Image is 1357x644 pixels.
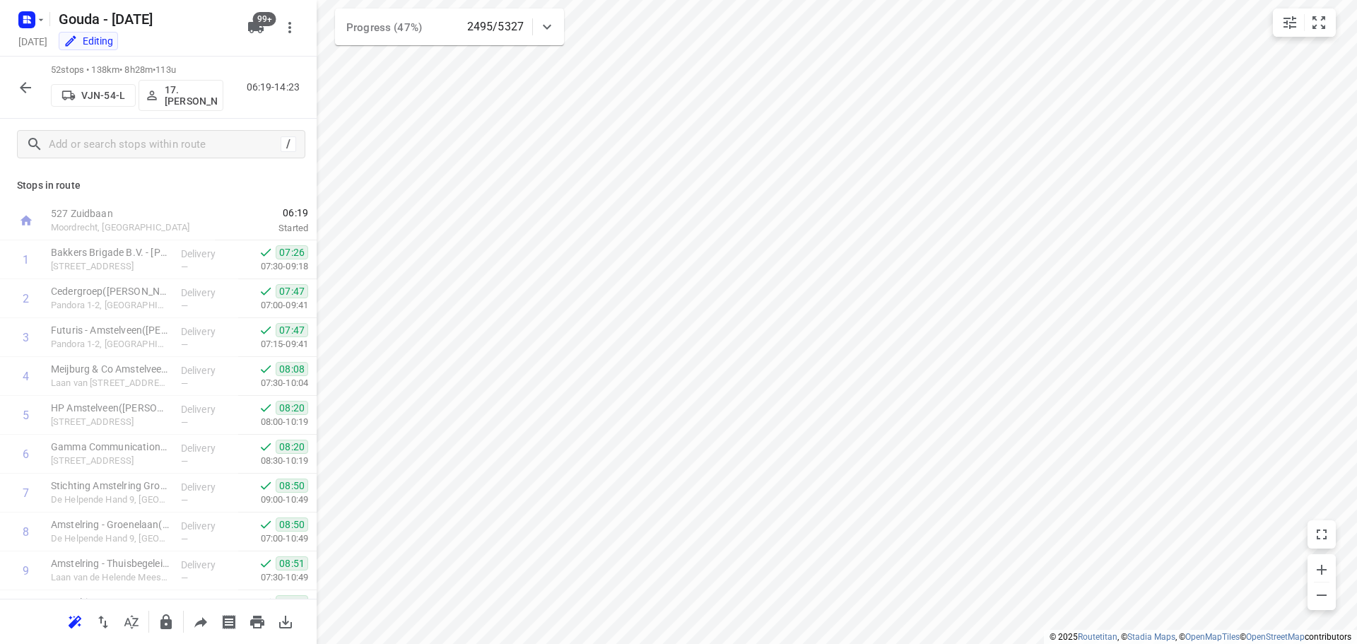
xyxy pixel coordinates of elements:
[23,331,29,344] div: 3
[238,298,308,312] p: 07:00-09:41
[181,262,188,272] span: —
[51,415,170,429] p: [STREET_ADDRESS]
[51,532,170,546] p: De Helpende Hand 9, Amstelveen
[64,34,113,48] div: You are currently in edit mode.
[467,18,524,35] p: 2495/5327
[1127,632,1175,642] a: Stadia Maps
[89,614,117,628] span: Reverse route
[242,13,270,42] button: 99+
[53,8,236,30] h5: Gouda - [DATE]
[276,595,308,609] span: 08:51
[181,324,233,339] p: Delivery
[259,401,273,415] svg: Done
[271,614,300,628] span: Download route
[51,221,198,235] p: Moordrecht, [GEOGRAPHIC_DATA]
[215,614,243,628] span: Print shipping labels
[51,298,170,312] p: Pandora 1-2, [GEOGRAPHIC_DATA]
[51,454,170,468] p: [STREET_ADDRESS]
[181,441,233,455] p: Delivery
[276,323,308,337] span: 07:47
[259,440,273,454] svg: Done
[187,614,215,628] span: Share route
[51,337,170,351] p: Pandora 1-2, [GEOGRAPHIC_DATA]
[51,479,170,493] p: Stichting Amstelring Groep - Digitaal Team 4H(Digitaal Team 4H)
[49,134,281,156] input: Add or search stops within route
[335,8,564,45] div: Progress (47%)2495/5327
[215,206,308,220] span: 06:19
[181,495,188,505] span: —
[23,370,29,383] div: 4
[155,64,176,75] span: 113u
[181,378,188,389] span: —
[259,362,273,376] svg: Done
[281,136,296,152] div: /
[276,284,308,298] span: 07:47
[51,517,170,532] p: Amstelring - Groenelaan(Liesbeth Boeckholtz)
[276,556,308,570] span: 08:51
[238,415,308,429] p: 08:00-10:19
[181,597,233,611] p: Delivery
[1078,632,1117,642] a: Routetitan
[181,573,188,583] span: —
[153,64,155,75] span: •
[51,259,170,274] p: Ambachtenstraat 59, Ouderkerk Aan De Amstel
[181,480,233,494] p: Delivery
[259,323,273,337] svg: Done
[238,454,308,468] p: 08:30-10:19
[23,409,29,422] div: 5
[1273,8,1336,37] div: small contained button group
[152,608,180,636] button: Lock route
[181,456,188,467] span: —
[276,440,308,454] span: 08:20
[51,440,170,454] p: Gamma Communications(Linda Heppener)
[259,556,273,570] svg: Done
[81,90,125,101] p: VJN-54-L
[276,245,308,259] span: 07:26
[23,447,29,461] div: 6
[181,534,188,544] span: —
[23,564,29,578] div: 9
[181,519,233,533] p: Delivery
[61,614,89,628] span: Reoptimize route
[23,525,29,539] div: 8
[276,517,308,532] span: 08:50
[181,363,233,377] p: Delivery
[238,493,308,507] p: 09:00-10:49
[1246,632,1305,642] a: OpenStreetMap
[51,570,170,585] p: Laan van de Helende Meesters 431, [GEOGRAPHIC_DATA]
[117,614,146,628] span: Sort by time window
[23,253,29,267] div: 1
[51,284,170,298] p: Cedergroep(Anneke Videler)
[51,84,136,107] button: VJN-54-L
[259,284,273,298] svg: Done
[23,486,29,500] div: 7
[215,221,308,235] p: Started
[259,245,273,259] svg: Done
[23,292,29,305] div: 2
[238,259,308,274] p: 07:30-09:18
[17,178,300,193] p: Stops in route
[181,417,188,428] span: —
[259,479,273,493] svg: Done
[51,556,170,570] p: Amstelring - Thuisbegeleiding - Dagbesteding - Ledenservice(Liesbeth Boeckholtz)
[253,12,276,26] span: 99+
[51,245,170,259] p: Bakkers Brigade B.V. - Kantine Ouderkerk(Nikki Pennings)
[1185,632,1240,642] a: OpenMapTiles
[51,64,223,77] p: 52 stops • 138km • 8h28m
[346,21,422,34] span: Progress (47%)
[1276,8,1304,37] button: Map settings
[51,362,170,376] p: Meijburg & Co Amstelveen(Patricia Pijlman)
[238,570,308,585] p: 07:30-10:49
[181,402,233,416] p: Delivery
[51,376,170,390] p: Laan van Langerhuize 9, Amstelveen
[181,247,233,261] p: Delivery
[165,84,217,107] p: 17. [PERSON_NAME]
[181,558,233,572] p: Delivery
[1050,632,1351,642] li: © 2025 , © , © © contributors
[238,532,308,546] p: 07:00-10:49
[51,401,170,415] p: HP Amstelveen([PERSON_NAME])
[276,479,308,493] span: 08:50
[243,614,271,628] span: Print route
[276,13,304,42] button: More
[51,206,198,221] p: 527 Zuidbaan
